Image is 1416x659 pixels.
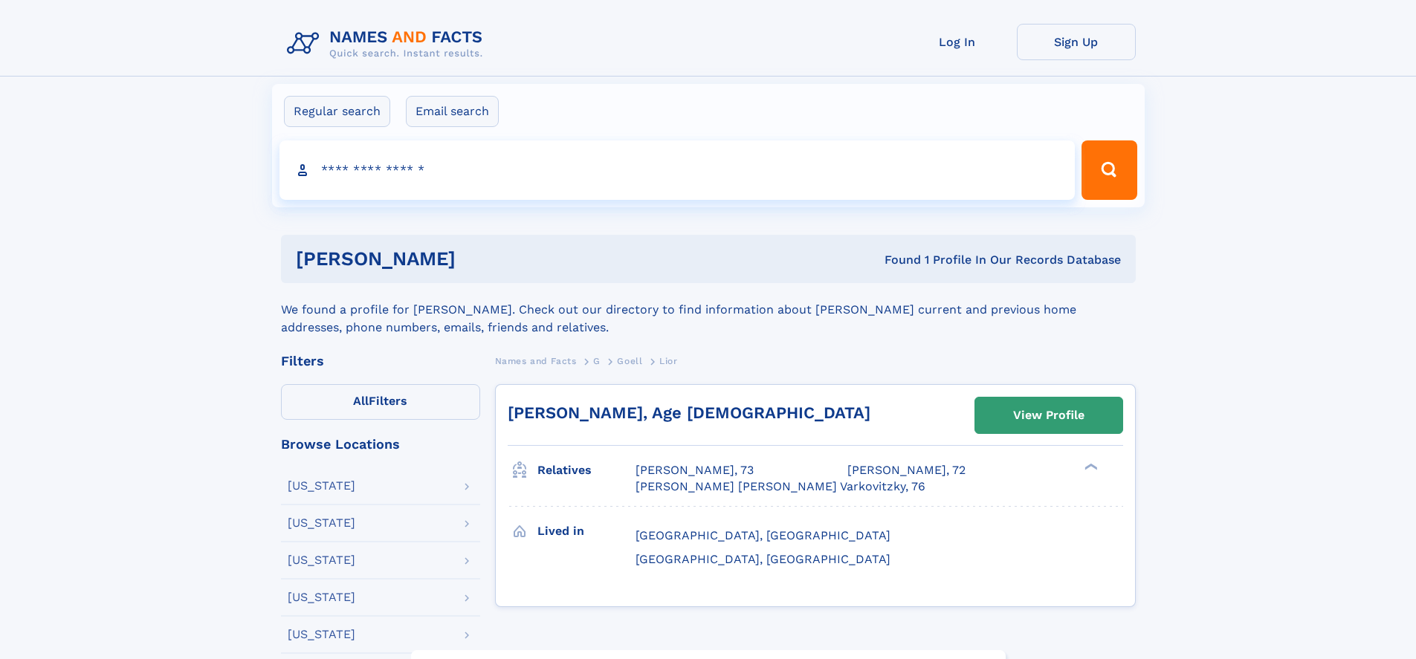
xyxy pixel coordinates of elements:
[1017,24,1136,60] a: Sign Up
[636,552,890,566] span: [GEOGRAPHIC_DATA], [GEOGRAPHIC_DATA]
[281,24,495,64] img: Logo Names and Facts
[281,438,480,451] div: Browse Locations
[1013,398,1084,432] div: View Profile
[1082,140,1137,200] button: Search Button
[975,397,1122,433] a: View Profile
[288,480,355,492] div: [US_STATE]
[296,250,670,268] h1: [PERSON_NAME]
[636,528,890,542] span: [GEOGRAPHIC_DATA], [GEOGRAPHIC_DATA]
[898,24,1017,60] a: Log In
[847,462,966,478] a: [PERSON_NAME], 72
[508,403,870,422] a: [PERSON_NAME], Age [DEMOGRAPHIC_DATA]
[288,517,355,529] div: [US_STATE]
[288,629,355,640] div: [US_STATE]
[670,252,1121,268] div: Found 1 Profile In Our Records Database
[537,519,636,544] h3: Lived in
[406,96,499,127] label: Email search
[495,351,577,370] a: Names and Facts
[281,384,480,420] label: Filters
[593,356,601,366] span: G
[281,283,1136,337] div: We found a profile for [PERSON_NAME]. Check out our directory to find information about [PERSON_N...
[537,458,636,483] h3: Relatives
[288,591,355,603] div: [US_STATE]
[279,140,1076,200] input: search input
[659,356,677,366] span: Lior
[284,96,390,127] label: Regular search
[617,356,642,366] span: Goell
[593,351,601,370] a: G
[288,554,355,566] div: [US_STATE]
[281,354,480,368] div: Filters
[353,394,369,408] span: All
[636,478,925,495] a: [PERSON_NAME] [PERSON_NAME] Varkovitzky, 76
[636,462,754,478] a: [PERSON_NAME], 73
[1081,462,1099,472] div: ❯
[617,351,642,370] a: Goell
